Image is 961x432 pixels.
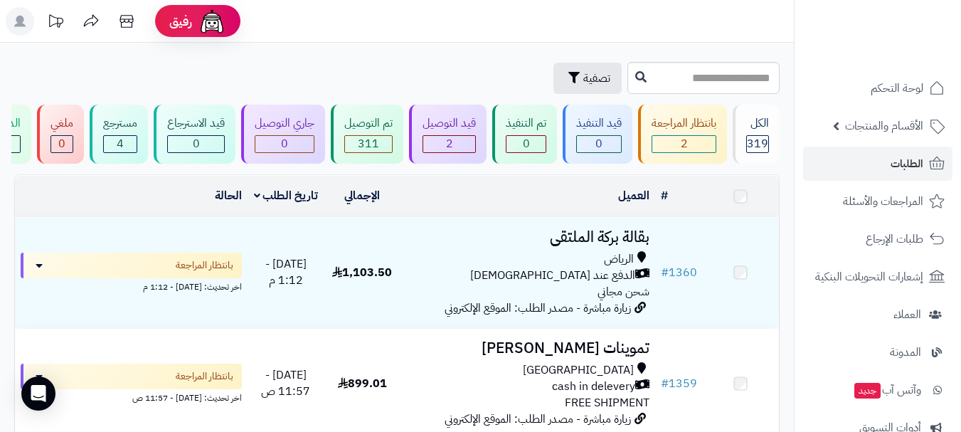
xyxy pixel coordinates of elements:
[255,115,314,132] div: جاري التوصيل
[891,154,923,174] span: الطلبات
[565,394,649,411] span: FREE SHIPMENT
[747,135,768,152] span: 319
[576,115,622,132] div: قيد التنفيذ
[652,136,716,152] div: 2
[871,78,923,98] span: لوحة التحكم
[890,342,921,362] span: المدونة
[167,115,225,132] div: قيد الاسترجاع
[661,264,697,281] a: #1360
[552,379,635,395] span: cash in delevery
[265,255,307,289] span: [DATE] - 1:12 م
[577,136,621,152] div: 0
[58,135,65,152] span: 0
[583,70,610,87] span: تصفية
[845,116,923,136] span: الأقسام والمنتجات
[38,7,73,39] a: تحديثات المنصة
[618,187,649,204] a: العميل
[661,375,669,392] span: #
[730,105,782,164] a: الكل319
[506,136,546,152] div: 0
[661,187,668,204] a: #
[446,135,453,152] span: 2
[523,135,530,152] span: 0
[51,136,73,152] div: 0
[681,135,688,152] span: 2
[803,297,952,332] a: العملاء
[866,229,923,249] span: طلبات الإرجاع
[803,373,952,407] a: وآتس آبجديد
[661,375,697,392] a: #1359
[803,184,952,218] a: المراجعات والأسئلة
[560,105,635,164] a: قيد التنفيذ 0
[406,229,649,246] h3: بقالة بركة الملتقى
[523,362,634,379] span: [GEOGRAPHIC_DATA]
[117,135,124,152] span: 4
[746,115,769,132] div: الكل
[803,335,952,369] a: المدونة
[445,300,631,317] span: زيارة مباشرة - مصدر الطلب: الموقع الإلكتروني
[103,115,137,132] div: مسترجع
[51,115,73,132] div: ملغي
[489,105,560,164] a: تم التنفيذ 0
[893,305,921,325] span: العملاء
[176,258,233,273] span: بانتظار المراجعة
[21,376,55,411] div: Open Intercom Messenger
[553,63,622,94] button: تصفية
[21,278,242,293] div: اخر تحديث: [DATE] - 1:12 م
[358,135,379,152] span: 311
[853,380,921,400] span: وآتس آب
[151,105,238,164] a: قيد الاسترجاع 0
[803,260,952,294] a: إشعارات التحويلات البنكية
[652,115,716,132] div: بانتظار المراجعة
[604,251,634,268] span: الرياض
[815,267,923,287] span: إشعارات التحويلات البنكية
[344,115,393,132] div: تم التوصيل
[328,105,406,164] a: تم التوصيل 311
[470,268,635,284] span: الدفع عند [DEMOGRAPHIC_DATA]
[176,369,233,384] span: بانتظار المراجعة
[661,264,669,281] span: #
[598,283,649,300] span: شحن مجاني
[803,147,952,181] a: الطلبات
[193,135,200,152] span: 0
[254,187,319,204] a: تاريخ الطلب
[169,13,192,30] span: رفيق
[423,136,475,152] div: 2
[506,115,546,132] div: تم التنفيذ
[21,389,242,404] div: اخر تحديث: [DATE] - 11:57 ص
[843,191,923,211] span: المراجعات والأسئلة
[635,105,730,164] a: بانتظار المراجعة 2
[595,135,602,152] span: 0
[406,340,649,357] h3: تموينات [PERSON_NAME]
[34,105,87,164] a: ملغي 0
[406,105,489,164] a: قيد التوصيل 2
[281,135,288,152] span: 0
[803,71,952,105] a: لوحة التحكم
[344,187,380,204] a: الإجمالي
[168,136,224,152] div: 0
[198,7,226,36] img: ai-face.png
[104,136,137,152] div: 4
[332,264,392,281] span: 1,103.50
[854,383,881,399] span: جديد
[215,187,242,204] a: الحالة
[238,105,328,164] a: جاري التوصيل 0
[423,115,476,132] div: قيد التوصيل
[255,136,314,152] div: 0
[803,222,952,256] a: طلبات الإرجاع
[445,411,631,428] span: زيارة مباشرة - مصدر الطلب: الموقع الإلكتروني
[87,105,151,164] a: مسترجع 4
[345,136,392,152] div: 311
[261,367,310,400] span: [DATE] - 11:57 ص
[338,375,387,392] span: 899.01
[864,38,947,68] img: logo-2.png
